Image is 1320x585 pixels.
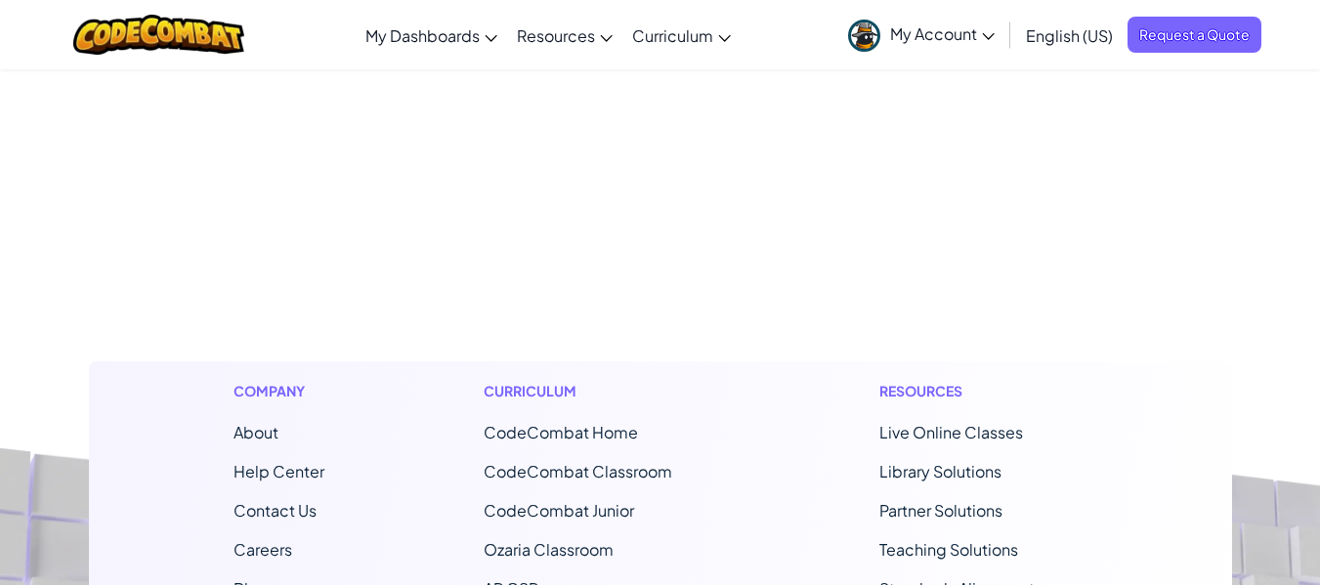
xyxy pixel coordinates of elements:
a: Library Solutions [879,461,1001,481]
span: Resources [517,25,595,46]
a: Live Online Classes [879,422,1023,442]
span: Curriculum [632,25,713,46]
img: CodeCombat logo [73,15,244,55]
a: CodeCombat Classroom [484,461,672,481]
a: Resources [507,9,622,62]
span: My Account [890,23,995,44]
a: Request a Quote [1128,17,1261,53]
a: Careers [234,539,292,560]
span: CodeCombat Home [484,422,638,442]
a: English (US) [1016,9,1123,62]
a: Help Center [234,461,324,481]
a: CodeCombat Junior [484,500,634,521]
a: My Account [838,4,1004,65]
img: avatar [848,20,880,52]
span: My Dashboards [365,25,480,46]
a: About [234,422,278,442]
a: Curriculum [622,9,741,62]
span: English (US) [1026,25,1113,46]
span: Contact Us [234,500,317,521]
a: Partner Solutions [879,500,1002,521]
a: Ozaria Classroom [484,539,614,560]
h1: Company [234,381,324,401]
a: My Dashboards [356,9,507,62]
a: Teaching Solutions [879,539,1018,560]
h1: Resources [879,381,1087,401]
h1: Curriculum [484,381,720,401]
